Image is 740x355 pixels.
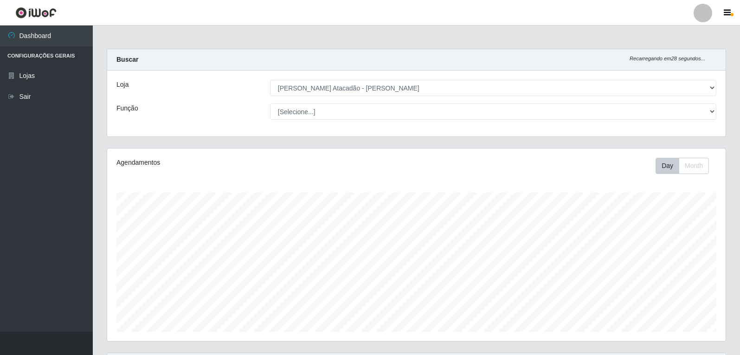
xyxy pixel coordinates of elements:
div: Toolbar with button groups [656,158,716,174]
label: Função [116,103,138,113]
strong: Buscar [116,56,138,63]
div: Agendamentos [116,158,358,168]
button: Day [656,158,679,174]
label: Loja [116,80,129,90]
div: First group [656,158,709,174]
button: Month [679,158,709,174]
img: CoreUI Logo [15,7,57,19]
i: Recarregando em 28 segundos... [630,56,705,61]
